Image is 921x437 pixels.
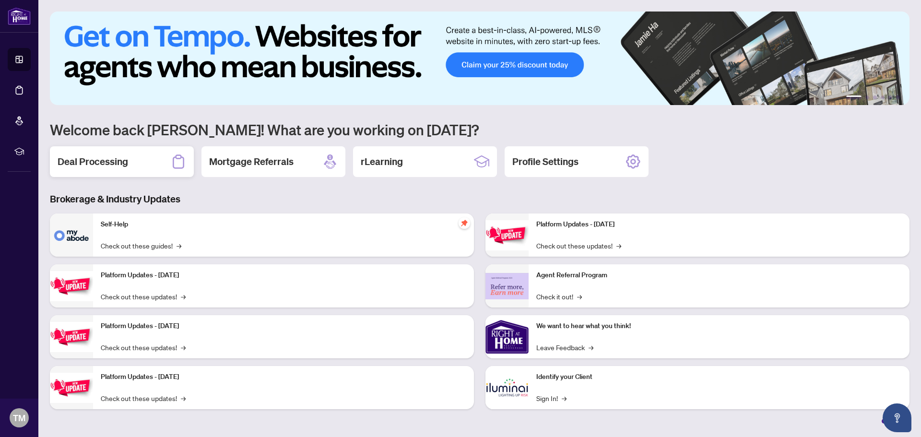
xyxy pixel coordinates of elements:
[101,342,186,353] a: Check out these updates!→
[881,95,885,99] button: 4
[101,321,466,331] p: Platform Updates - [DATE]
[50,373,93,403] img: Platform Updates - July 8, 2025
[536,393,567,403] a: Sign In!→
[846,95,862,99] button: 1
[512,155,579,168] h2: Profile Settings
[50,120,909,139] h1: Welcome back [PERSON_NAME]! What are you working on [DATE]?
[209,155,294,168] h2: Mortgage Referrals
[101,240,181,251] a: Check out these guides!→
[177,240,181,251] span: →
[181,342,186,353] span: →
[536,291,582,302] a: Check it out!→
[616,240,621,251] span: →
[181,291,186,302] span: →
[101,393,186,403] a: Check out these updates!→
[101,270,466,281] p: Platform Updates - [DATE]
[577,291,582,302] span: →
[101,291,186,302] a: Check out these updates!→
[536,342,593,353] a: Leave Feedback→
[873,95,877,99] button: 3
[536,372,902,382] p: Identify your Client
[50,213,93,257] img: Self-Help
[58,155,128,168] h2: Deal Processing
[589,342,593,353] span: →
[13,411,25,425] span: TM
[101,372,466,382] p: Platform Updates - [DATE]
[485,273,529,299] img: Agent Referral Program
[361,155,403,168] h2: rLearning
[101,219,466,230] p: Self-Help
[8,7,31,25] img: logo
[883,403,911,432] button: Open asap
[485,220,529,250] img: Platform Updates - June 23, 2025
[888,95,892,99] button: 5
[536,240,621,251] a: Check out these updates!→
[485,366,529,409] img: Identify your Client
[562,393,567,403] span: →
[459,217,470,229] span: pushpin
[536,270,902,281] p: Agent Referral Program
[485,315,529,358] img: We want to hear what you think!
[896,95,900,99] button: 6
[536,219,902,230] p: Platform Updates - [DATE]
[50,192,909,206] h3: Brokerage & Industry Updates
[50,322,93,352] img: Platform Updates - July 21, 2025
[50,12,909,105] img: Slide 0
[865,95,869,99] button: 2
[536,321,902,331] p: We want to hear what you think!
[50,271,93,301] img: Platform Updates - September 16, 2025
[181,393,186,403] span: →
